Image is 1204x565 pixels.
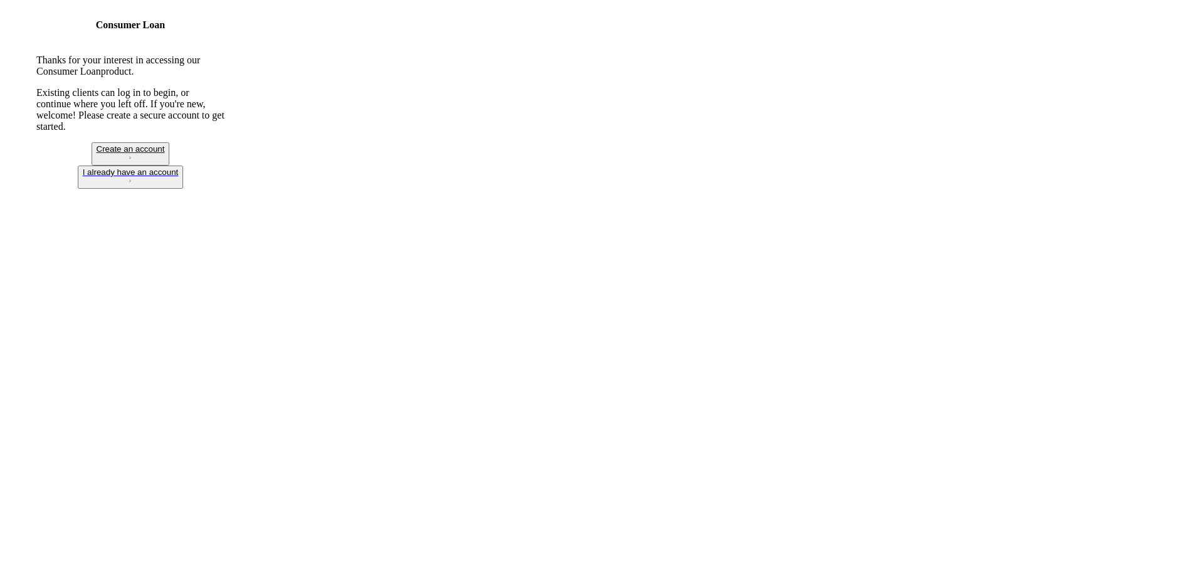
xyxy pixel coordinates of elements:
[96,19,165,31] h4: Consumer Loan
[78,166,184,189] button: I already have an account
[97,144,165,154] div: Create an account
[36,55,224,77] p: Thanks for your interest in accessing our Consumer Loan product.
[92,142,170,166] button: Create an account
[36,87,224,132] p: Existing clients can log in to begin, or continue where you left off. If you're new, welcome! Ple...
[83,167,179,177] div: I already have an account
